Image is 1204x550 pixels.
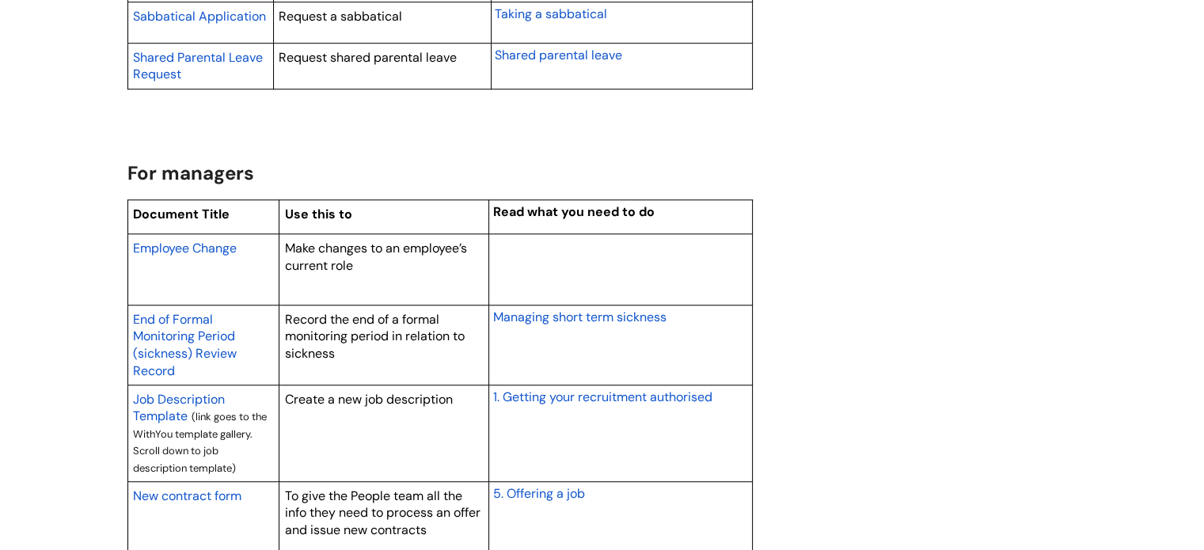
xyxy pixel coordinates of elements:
[279,49,457,66] span: Request shared parental leave
[133,311,237,379] span: End of Formal Monitoring Period (sickness) Review Record
[133,238,237,257] a: Employee Change
[492,485,584,502] span: 5. Offering a job
[492,307,666,326] a: Managing short term sickness
[495,45,622,64] a: Shared parental leave
[285,391,453,408] span: Create a new job description
[127,161,254,185] span: For managers
[285,206,352,222] span: Use this to
[133,309,237,380] a: End of Formal Monitoring Period (sickness) Review Record
[492,203,654,220] span: Read what you need to do
[495,47,622,63] span: Shared parental leave
[285,487,480,538] span: To give the People team all the info they need to process an offer and issue new contracts
[133,240,237,256] span: Employee Change
[492,389,712,405] span: 1. Getting your recruitment authorised
[495,6,607,22] span: Taking a sabbatical
[133,410,267,475] span: (link goes to the WithYou template gallery. Scroll down to job description template)
[133,206,230,222] span: Document Title
[495,4,607,23] a: Taking a sabbatical
[133,49,263,83] span: Shared Parental Leave Request
[285,240,467,274] span: Make changes to an employee’s current role
[285,311,465,362] span: Record the end of a formal monitoring period in relation to sickness
[133,47,263,84] a: Shared Parental Leave Request
[133,486,241,505] a: New contract form
[133,391,225,425] span: Job Description Template
[133,8,266,25] span: Sabbatical Application
[133,389,225,426] a: Job Description Template
[279,8,402,25] span: Request a sabbatical
[492,387,712,406] a: 1. Getting your recruitment authorised
[133,6,266,25] a: Sabbatical Application
[492,484,584,503] a: 5. Offering a job
[133,487,241,504] span: New contract form
[492,309,666,325] span: Managing short term sickness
